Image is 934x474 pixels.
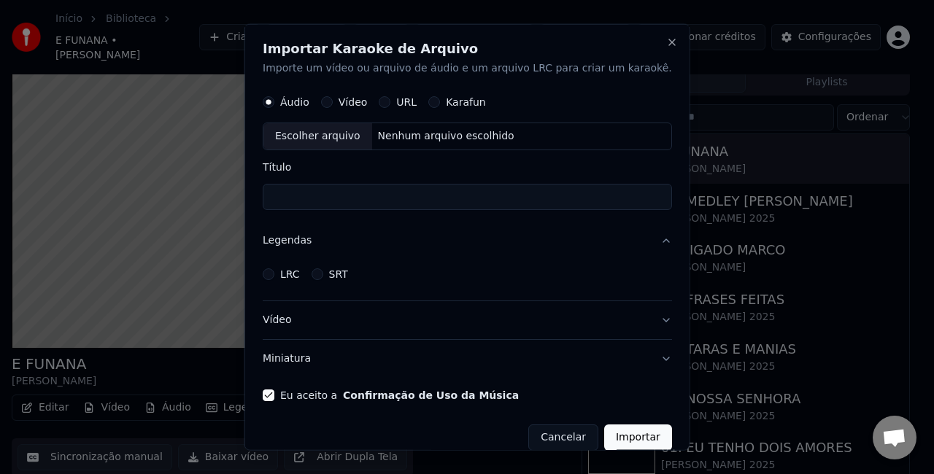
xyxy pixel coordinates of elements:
[263,300,672,338] button: Vídeo
[528,424,598,450] button: Cancelar
[263,161,672,171] label: Título
[280,96,309,106] label: Áudio
[338,96,367,106] label: Vídeo
[280,389,519,400] label: Eu aceito a
[446,96,486,106] label: Karafun
[263,221,672,259] button: Legendas
[263,123,372,149] div: Escolher arquivo
[280,268,300,279] label: LRC
[263,61,672,76] p: Importe um vídeo ou arquivo de áudio e um arquivo LRC para criar um karaokê.
[263,42,672,55] h2: Importar Karaoke de Arquivo
[328,268,347,279] label: SRT
[263,339,672,377] button: Miniatura
[371,128,520,143] div: Nenhum arquivo escolhido
[604,424,672,450] button: Importar
[396,96,417,106] label: URL
[263,259,672,300] div: Legendas
[343,389,519,400] button: Eu aceito a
